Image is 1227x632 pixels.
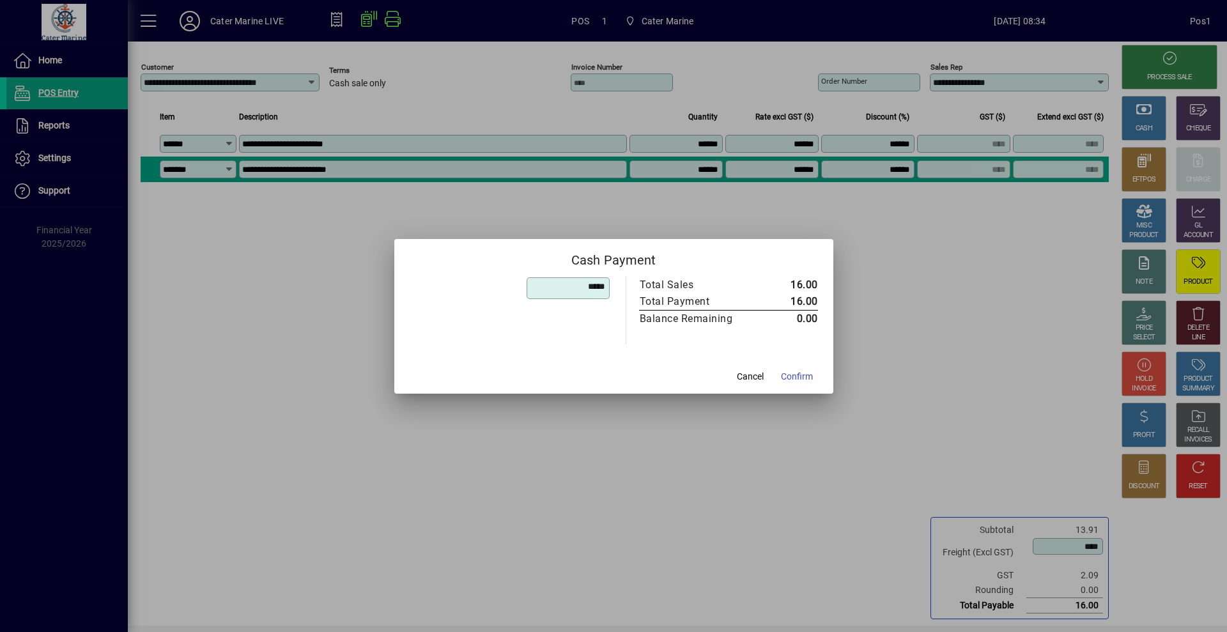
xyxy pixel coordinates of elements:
[760,310,818,327] td: 0.00
[394,239,833,276] h2: Cash Payment
[730,366,771,389] button: Cancel
[776,366,818,389] button: Confirm
[640,311,747,327] div: Balance Remaining
[639,293,760,311] td: Total Payment
[781,370,813,383] span: Confirm
[760,277,818,293] td: 16.00
[760,293,818,311] td: 16.00
[639,277,760,293] td: Total Sales
[737,370,764,383] span: Cancel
